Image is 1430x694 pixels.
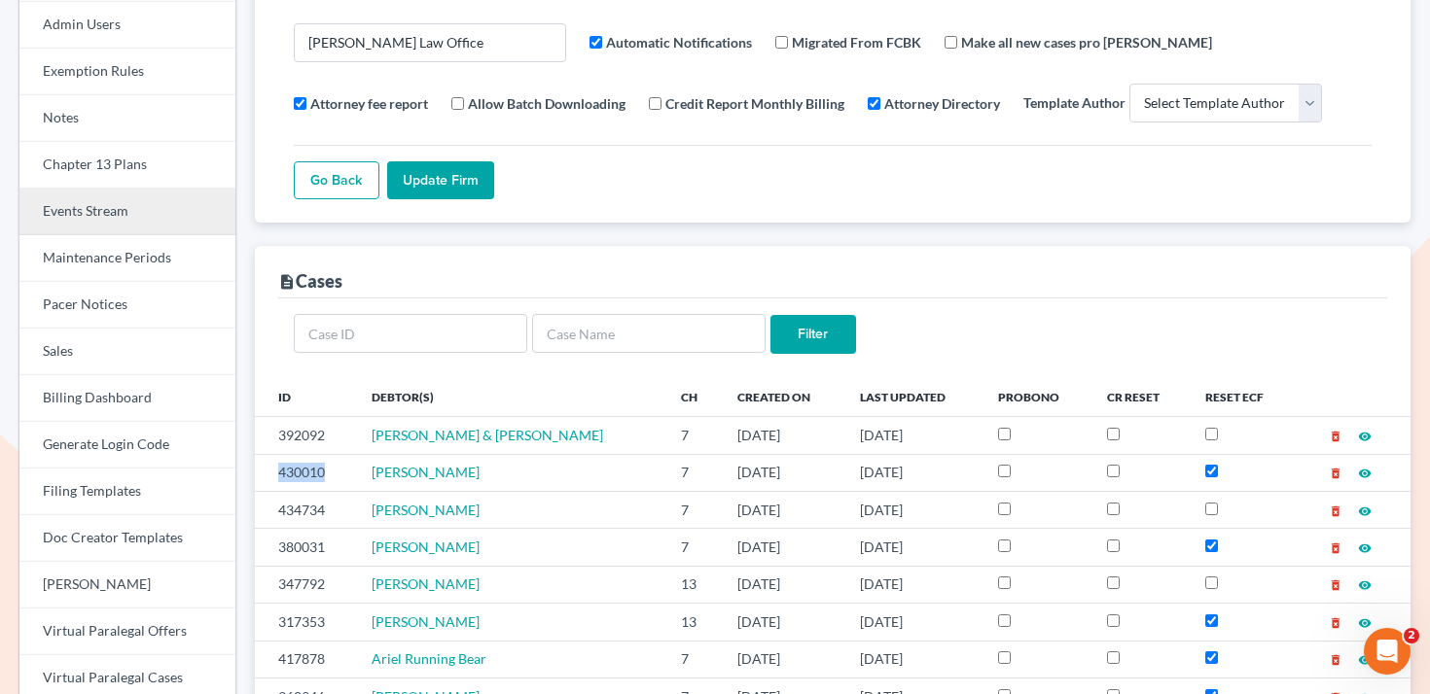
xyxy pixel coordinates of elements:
td: 434734 [255,491,356,528]
td: 13 [665,604,722,641]
td: 7 [665,491,722,528]
input: Case Name [532,314,766,353]
a: Virtual Paralegal Offers [19,608,235,655]
a: Exemption Rules [19,49,235,95]
iframe: Intercom live chat [1364,628,1411,675]
a: [PERSON_NAME] [372,575,480,592]
td: 13 [665,566,722,603]
label: Template Author [1023,92,1126,113]
i: delete_forever [1329,467,1342,480]
td: [DATE] [844,566,983,603]
i: delete_forever [1329,616,1342,630]
a: delete_forever [1329,427,1342,443]
a: Ariel Running Bear [372,650,486,667]
input: Filter [770,315,856,354]
a: Events Stream [19,189,235,235]
th: Created On [722,377,844,416]
td: [DATE] [722,529,844,566]
a: Notes [19,95,235,142]
label: Allow Batch Downloading [468,93,626,114]
td: [DATE] [722,491,844,528]
td: 7 [665,454,722,491]
i: visibility [1358,430,1372,443]
i: description [278,273,296,291]
td: [DATE] [722,454,844,491]
th: CR Reset [1091,377,1190,416]
i: delete_forever [1329,578,1342,592]
td: [DATE] [844,454,983,491]
label: Attorney Directory [884,93,1000,114]
td: [DATE] [844,491,983,528]
label: Attorney fee report [310,93,428,114]
a: delete_forever [1329,575,1342,592]
th: ID [255,377,356,416]
a: Billing Dashboard [19,375,235,422]
a: visibility [1358,502,1372,518]
a: Admin Users [19,2,235,49]
td: [DATE] [722,566,844,603]
i: delete_forever [1329,430,1342,443]
a: delete_forever [1329,538,1342,555]
td: 7 [665,417,722,454]
i: delete_forever [1329,653,1342,667]
a: Chapter 13 Plans [19,142,235,189]
a: Go Back [294,161,379,200]
i: delete_forever [1329,541,1342,555]
a: visibility [1358,575,1372,592]
td: 430010 [255,454,356,491]
td: [DATE] [844,529,983,566]
th: Debtor(s) [356,377,666,416]
a: delete_forever [1329,502,1342,518]
i: visibility [1358,467,1372,480]
a: delete_forever [1329,613,1342,630]
a: Generate Login Code [19,422,235,468]
a: visibility [1358,650,1372,667]
td: [DATE] [722,604,844,641]
td: [DATE] [844,417,983,454]
a: [PERSON_NAME] & [PERSON_NAME] [372,427,603,443]
a: Filing Templates [19,468,235,515]
td: 347792 [255,566,356,603]
td: 392092 [255,417,356,454]
td: [DATE] [844,604,983,641]
i: visibility [1358,541,1372,555]
label: Migrated From FCBK [792,32,921,52]
a: Pacer Notices [19,282,235,329]
td: 7 [665,529,722,566]
th: Ch [665,377,722,416]
i: visibility [1358,504,1372,518]
td: 417878 [255,641,356,677]
a: delete_forever [1329,464,1342,480]
a: [PERSON_NAME] [19,562,235,608]
a: [PERSON_NAME] [372,613,480,630]
a: Doc Creator Templates [19,515,235,562]
a: Sales [19,329,235,375]
span: 2 [1404,628,1419,643]
div: Cases [278,269,342,293]
i: delete_forever [1329,504,1342,518]
td: [DATE] [722,641,844,677]
i: visibility [1358,616,1372,630]
td: [DATE] [844,641,983,677]
input: Case ID [294,314,527,353]
input: Update Firm [387,161,494,200]
a: Maintenance Periods [19,235,235,282]
a: visibility [1358,464,1372,480]
td: 380031 [255,529,356,566]
i: visibility [1358,578,1372,592]
td: 7 [665,641,722,677]
a: visibility [1358,613,1372,630]
a: visibility [1358,427,1372,443]
a: visibility [1358,538,1372,555]
td: [DATE] [722,417,844,454]
td: 317353 [255,604,356,641]
a: [PERSON_NAME] [372,538,480,555]
a: [PERSON_NAME] [372,502,480,518]
a: [PERSON_NAME] [372,464,480,480]
th: Reset ECF [1190,377,1296,416]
